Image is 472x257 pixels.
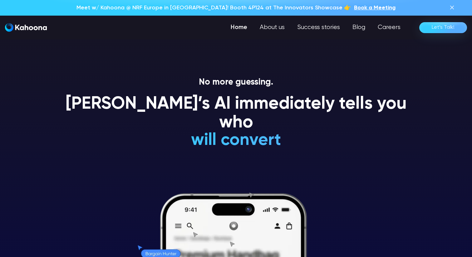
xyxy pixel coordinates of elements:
[5,23,47,32] a: home
[371,21,407,34] a: Careers
[144,131,328,150] h1: will convert
[58,77,414,88] p: No more guessing.
[58,95,414,132] h1: [PERSON_NAME]’s AI immediately tells you who
[291,21,346,34] a: Success stories
[5,23,47,32] img: Kahoona logo white
[432,22,455,32] div: Let’s Talk!
[354,4,396,12] a: Book a Meeting
[224,21,253,34] a: Home
[76,4,351,12] p: Meet w/ Kahoona @ NRF Europe in [GEOGRAPHIC_DATA]! Booth 4P124 at The Innovators Showcase 👉
[253,21,291,34] a: About us
[354,5,396,11] span: Book a Meeting
[419,22,467,33] a: Let’s Talk!
[346,21,371,34] a: Blog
